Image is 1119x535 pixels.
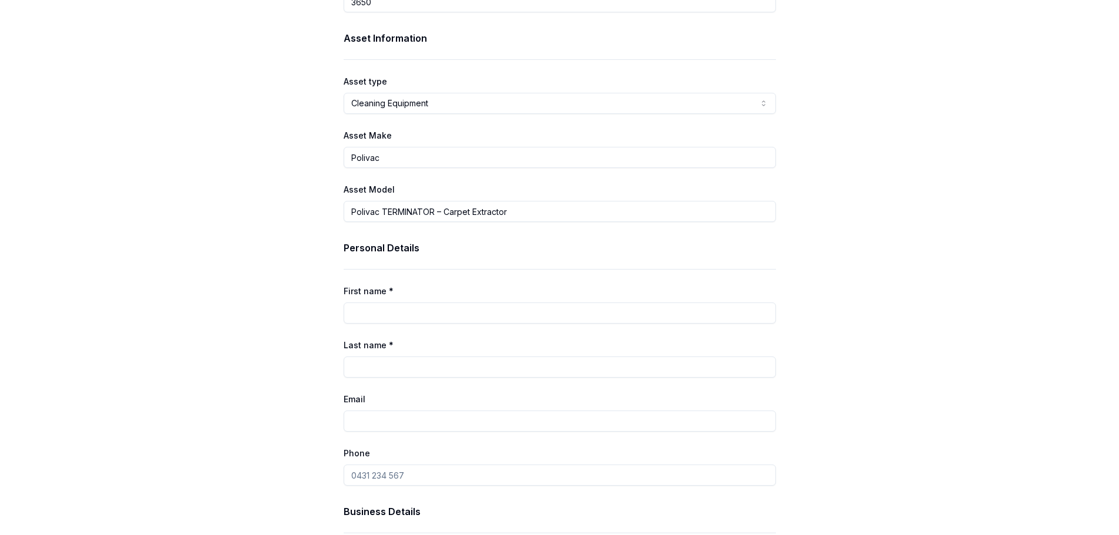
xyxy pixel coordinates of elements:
[344,241,776,255] h3: Personal Details
[344,130,392,140] label: Asset Make
[344,504,776,519] h3: Business Details
[344,340,394,350] label: Last name *
[344,394,365,404] label: Email
[344,184,395,194] label: Asset Model
[344,448,370,458] label: Phone
[344,286,394,296] label: First name *
[344,465,776,486] input: 0431 234 567
[344,31,776,45] h3: Asset Information
[344,76,387,86] label: Asset type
